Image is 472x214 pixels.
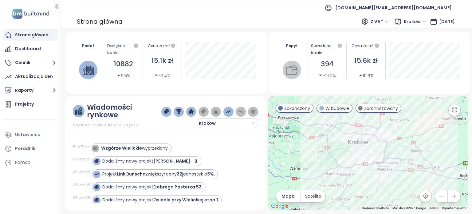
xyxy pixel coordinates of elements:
strong: Dobrego Pasterza 53 [153,184,202,190]
span: Zakończony [284,105,310,112]
img: price-tag-grey.png [201,109,206,115]
span: caret-down [318,73,323,78]
div: 15.1k zł [146,55,179,66]
div: Poradniki [15,145,37,152]
span: [DATE] [439,18,455,25]
img: information-circle.png [251,109,256,115]
img: logo [10,7,51,20]
button: Satelita [301,190,325,202]
img: price-tag-dark-blue.png [164,109,169,115]
div: -21.0% [318,72,336,79]
div: 10.9% [358,72,374,79]
img: wallet-dark-grey.png [214,109,218,115]
strong: Osiedle przy Wielickiej etap 1 [153,197,218,203]
img: house [83,64,94,75]
div: 05 wrz 25 [73,195,90,201]
a: Report a map error [442,206,466,210]
div: 394 [311,59,344,70]
a: Terms (opens in new tab) [430,206,438,210]
button: Keyboard shortcuts [362,206,389,210]
div: Strona główna [77,16,123,27]
img: Google [269,202,290,210]
strong: 3% [207,171,214,177]
a: Poradniki [3,143,58,155]
img: icon [94,185,99,189]
a: Projekty [3,98,58,111]
div: Aktualizacja cen [15,73,53,80]
img: home-dark-blue.png [189,109,194,115]
div: 10 wrz 25 [73,143,89,149]
div: Strona główna [15,31,49,39]
img: ruler [75,107,82,115]
div: Dashboard [15,45,41,53]
div: 15.6k zł [350,55,382,66]
div: 05 wrz 25 [73,182,90,188]
div: Dodaliśmy nowy projekt . [102,184,203,190]
span: Krakow [199,119,236,128]
strong: [PERSON_NAME] - B [153,158,197,164]
div: Cena za m² [148,42,170,50]
div: 10882 [107,59,140,70]
a: Aktualizacja cen [3,71,58,83]
span: Krakow [404,17,426,26]
img: price-increases.png [226,109,231,115]
span: Satelita [305,193,321,200]
button: Cennik [3,57,58,69]
img: icon [93,146,97,150]
strong: Wzgórze Wielickie [101,145,142,151]
div: 09 wrz 25 [73,156,90,162]
img: icon [94,159,99,163]
div: wyprzedany. [101,145,169,151]
a: Dashboard [3,43,58,55]
div: Pomoc [3,156,58,169]
div: Ustawienia [15,131,41,139]
div: Sprzedane lokale [311,42,344,56]
button: Raporty [3,84,58,97]
span: Najnowsze wiadomości z rynku. [73,121,140,128]
strong: 32 [177,171,182,177]
a: Ustawienia [3,129,58,141]
div: Dodaliśmy nowy projekt . [102,197,219,203]
img: wallet [286,64,297,75]
div: Popyt [280,42,305,49]
span: Zarchiwizowany [364,105,398,112]
div: Pomoc [15,159,30,166]
div: 06 wrz 25 [73,169,90,175]
a: Open this area in Google Maps (opens a new window) [269,202,290,210]
div: 9.5% [116,72,130,79]
div: Cena za m² [350,42,382,50]
div: Wiadomości rynkowe [87,103,161,119]
span: caret-up [358,73,363,78]
div: Projekt zwiększył ceny jednostek o . [102,171,215,177]
strong: Link Bunscha [117,171,146,177]
div: Dostępne lokale [107,42,140,56]
span: Mapa [281,193,295,200]
span: [DOMAIN_NAME][EMAIL_ADDRESS][DOMAIN_NAME] [335,0,452,15]
img: price-decreases.png [238,109,243,115]
img: trophy-dark-blue.png [176,109,181,115]
div: Dodaliśmy nowy projekt . [102,158,198,164]
span: W budowie [325,105,349,112]
img: icon [94,198,99,202]
button: Mapa [276,190,301,202]
div: Projekty [15,100,34,108]
span: Map data ©2025 Google [392,206,426,210]
a: Strona główna [3,29,58,41]
span: caret-down [154,73,158,78]
span: Z VAT [371,17,389,26]
div: Podaż [76,42,101,49]
div: -3.4% [154,72,171,79]
img: icon [94,172,99,176]
span: caret-up [116,73,121,78]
